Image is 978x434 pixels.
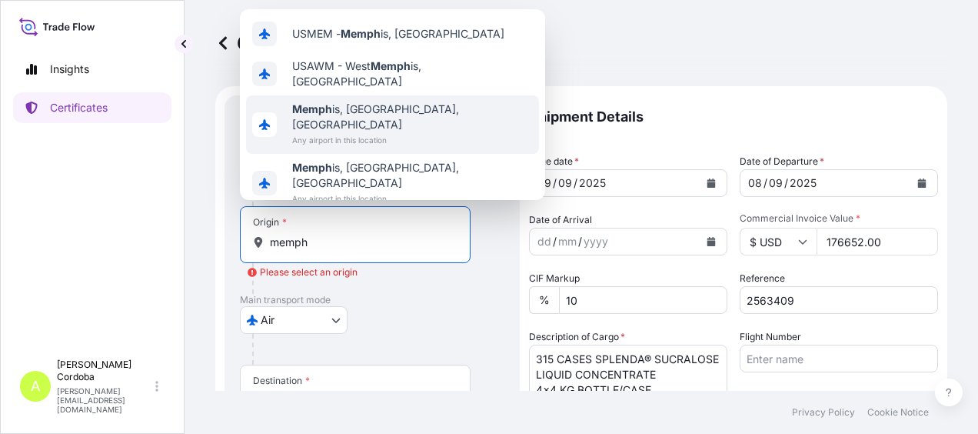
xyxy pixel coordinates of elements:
[557,232,578,251] div: month,
[57,359,152,383] p: [PERSON_NAME] Cordoba
[292,161,332,174] b: Memph
[699,171,724,195] button: Calendar
[578,232,582,251] div: /
[536,232,553,251] div: day,
[910,171,934,195] button: Calendar
[270,235,451,250] input: Origin
[253,216,287,229] div: Origin
[240,294,504,306] p: Main transport mode
[292,132,533,148] span: Any airport in this location
[817,228,938,255] input: Enter amount
[767,174,784,192] div: month,
[292,191,533,206] span: Any airport in this location
[261,312,274,328] span: Air
[292,102,332,115] b: Memph
[292,26,504,42] span: USMEM - is, [GEOGRAPHIC_DATA]
[215,31,394,55] p: Get a Certificate
[240,9,545,200] div: Show suggestions
[292,58,533,89] span: USAWM - West is, [GEOGRAPHIC_DATA]
[784,174,788,192] div: /
[31,379,40,394] span: A
[747,174,763,192] div: day,
[867,406,929,419] p: Cookie Notice
[292,102,533,132] span: is, [GEOGRAPHIC_DATA], [GEOGRAPHIC_DATA]
[559,286,727,314] input: Enter percentage between 0 and 10%
[699,229,724,254] button: Calendar
[253,375,310,387] div: Destination
[529,286,559,314] div: %
[557,174,574,192] div: month,
[529,329,625,345] label: Description of Cargo
[740,212,938,225] span: Commercial Invoice Value
[248,265,358,280] div: Please select an origin
[740,345,938,372] input: Enter name
[582,232,610,251] div: year,
[788,174,818,192] div: year,
[529,212,592,228] span: Date of Arrival
[740,154,824,169] span: Date of Departure
[740,329,801,345] label: Flight Number
[577,174,607,192] div: year,
[371,59,411,72] b: Memph
[792,406,855,419] p: Privacy Policy
[50,62,89,77] p: Insights
[529,95,938,139] p: Shipment Details
[553,232,557,251] div: /
[50,100,108,115] p: Certificates
[740,286,938,314] input: Enter booking reference
[57,386,152,414] p: [PERSON_NAME][EMAIL_ADDRESS][DOMAIN_NAME]
[740,271,785,286] label: Reference
[240,306,348,334] button: Select transport
[574,174,577,192] div: /
[529,271,580,286] label: CIF Markup
[292,160,533,191] span: is, [GEOGRAPHIC_DATA], [GEOGRAPHIC_DATA]
[763,174,767,192] div: /
[341,27,381,40] b: Memph
[529,154,579,169] span: Issue date
[553,174,557,192] div: /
